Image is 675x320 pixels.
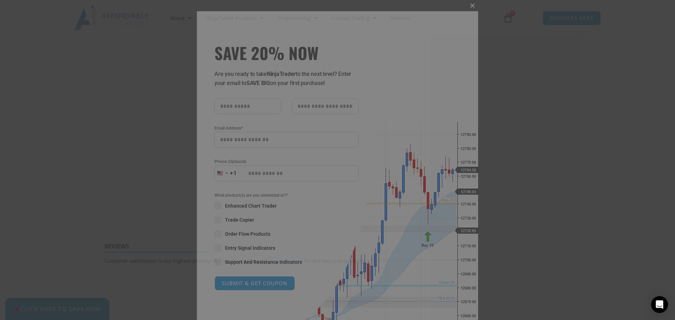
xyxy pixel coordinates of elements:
span: Entry Signal Indicators [225,244,275,252]
span: Trade Copier [225,216,254,223]
p: Are you ready to take to the next level? Enter your email to on your first purchase! [214,70,359,88]
label: Order Flow Products [214,230,359,237]
span: What product(s) are you interested in? [214,192,359,199]
span: Order Flow Products [225,230,270,237]
strong: NinjaTrader [267,71,296,77]
label: Entry Signal Indicators [214,244,359,252]
label: Enhanced Chart Trader [214,202,359,209]
label: Support And Resistance Indicators [214,259,359,266]
span: Support And Resistance Indicators [225,259,302,266]
strong: SAVE BIG [246,80,270,86]
div: Open Intercom Messenger [651,296,668,313]
button: Selected country [214,165,237,181]
h3: SAVE 20% NOW [214,43,359,63]
label: Email Address [214,125,359,132]
label: Phone (Optional) [214,158,359,165]
button: SUBMIT & GET COUPON [214,276,295,290]
label: Trade Copier [214,216,359,223]
div: +1 [230,169,237,178]
span: Enhanced Chart Trader [225,202,277,209]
